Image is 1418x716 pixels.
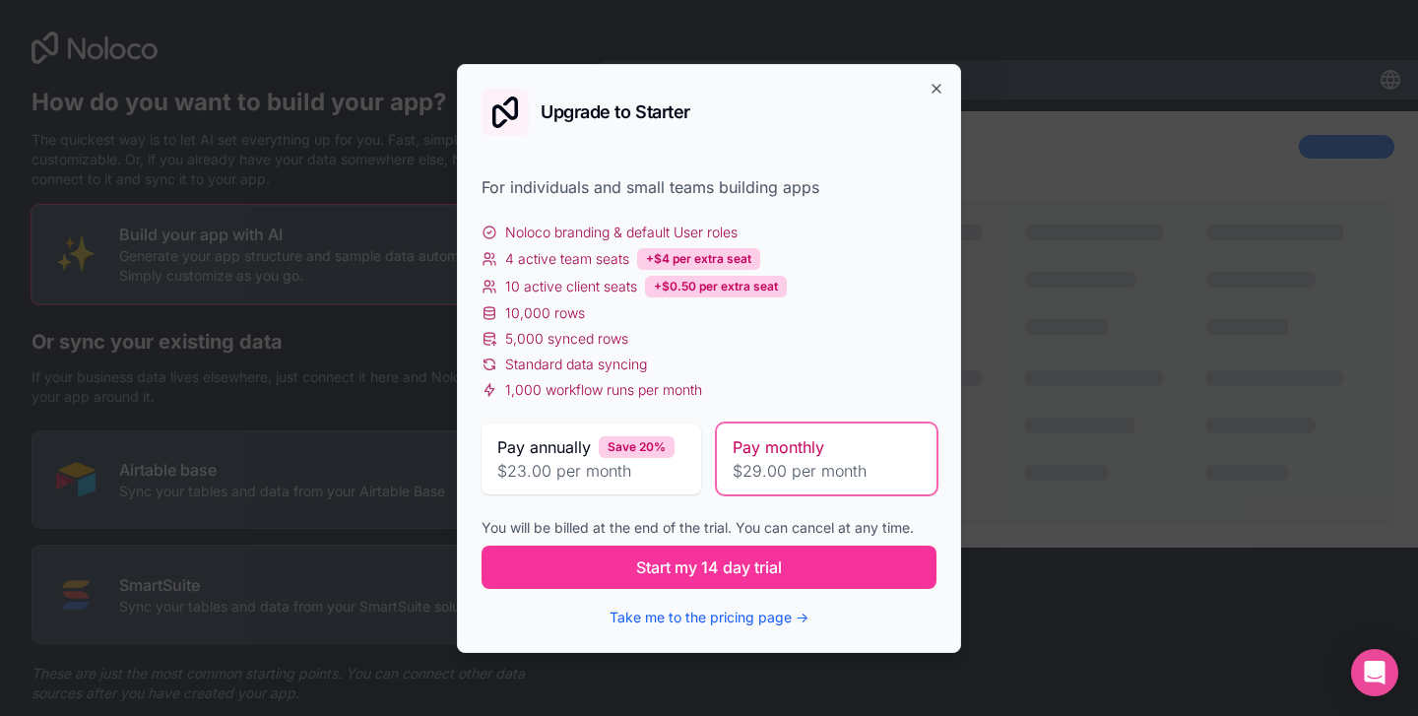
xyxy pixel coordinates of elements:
span: 4 active team seats [505,249,629,269]
h2: Upgrade to Starter [541,103,690,121]
span: Start my 14 day trial [636,555,782,579]
span: 10 active client seats [505,277,637,296]
span: Noloco branding & default User roles [505,223,738,242]
div: Save 20% [599,436,675,458]
span: 10,000 rows [505,303,585,323]
span: 5,000 synced rows [505,329,628,349]
button: Start my 14 day trial [482,546,936,589]
div: +$0.50 per extra seat [645,276,787,297]
span: Standard data syncing [505,355,647,374]
span: Pay monthly [733,435,824,459]
button: Take me to the pricing page → [610,608,808,627]
span: Pay annually [497,435,591,459]
div: You will be billed at the end of the trial. You can cancel at any time. [482,518,936,538]
button: Close [929,81,944,97]
div: For individuals and small teams building apps [482,175,936,199]
span: $23.00 per month [497,459,685,483]
div: +$4 per extra seat [637,248,760,270]
span: $29.00 per month [733,459,921,483]
span: 1,000 workflow runs per month [505,380,702,400]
